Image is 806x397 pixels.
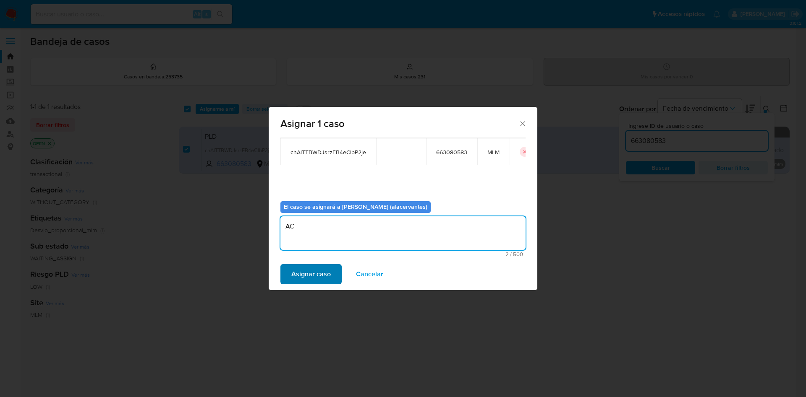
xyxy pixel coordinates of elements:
button: icon-button [520,147,530,157]
span: Cancelar [356,265,383,283]
div: assign-modal [269,107,537,290]
button: Cancelar [345,264,394,284]
span: Asignar 1 caso [280,119,518,129]
button: Asignar caso [280,264,342,284]
button: Cerrar ventana [518,119,526,127]
span: Asignar caso [291,265,331,283]
span: 663080583 [436,148,467,156]
span: chAlTTBWDJsrzEB4eClbP2je [290,148,366,156]
span: Máximo 500 caracteres [283,252,523,257]
span: MLM [487,148,500,156]
b: El caso se asignará a [PERSON_NAME] (alacervantes) [284,202,427,211]
textarea: AC [280,216,526,250]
